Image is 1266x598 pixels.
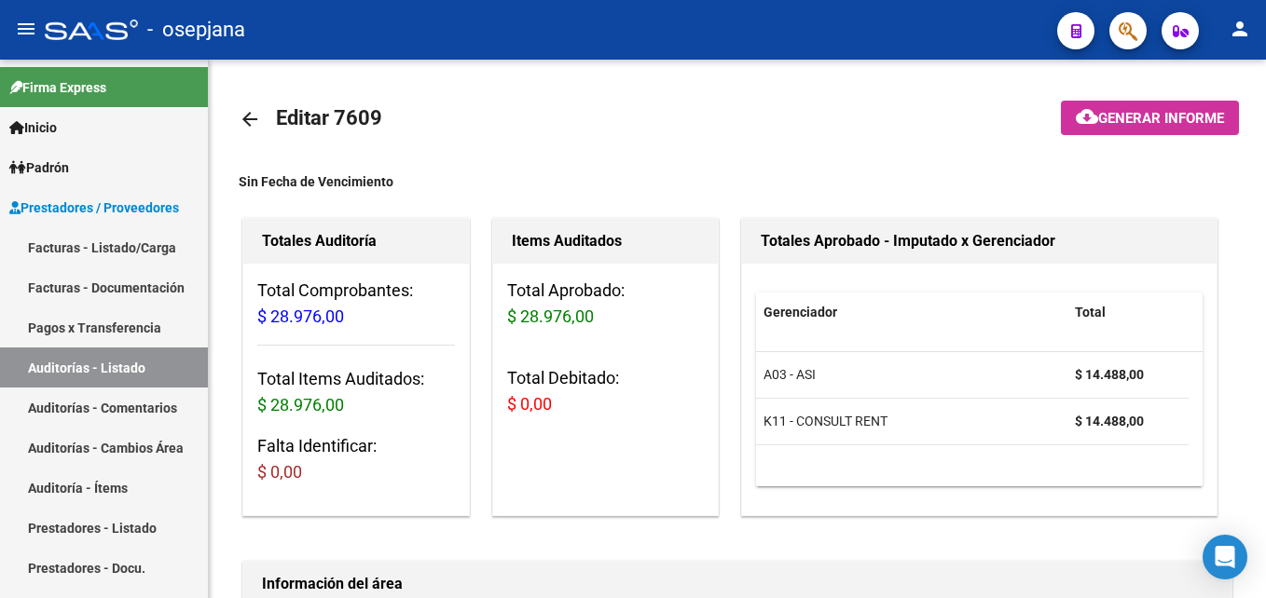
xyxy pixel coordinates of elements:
[257,278,455,330] h3: Total Comprobantes:
[764,414,888,428] span: K11 - CONSULT RENT
[9,117,57,138] span: Inicio
[512,226,700,256] h1: Items Auditados
[9,77,106,98] span: Firma Express
[756,292,1067,333] datatable-header-cell: Gerenciador
[507,394,552,414] span: $ 0,00
[9,197,179,218] span: Prestadores / Proveedores
[1075,305,1106,319] span: Total
[1061,101,1239,135] button: Generar informe
[1098,110,1224,127] span: Generar informe
[761,226,1198,256] h1: Totales Aprobado - Imputado x Gerenciador
[257,433,455,485] h3: Falta Identificar:
[239,108,261,130] mat-icon: arrow_back
[507,365,705,417] h3: Total Debitado:
[147,9,245,50] span: - osepjana
[257,306,344,326] span: $ 28.976,00
[15,18,37,40] mat-icon: menu
[1075,414,1144,428] strong: $ 14.488,00
[1229,18,1251,40] mat-icon: person
[9,157,69,178] span: Padrón
[257,462,302,482] span: $ 0,00
[1076,105,1098,128] mat-icon: cloud_download
[1075,367,1144,382] strong: $ 14.488,00
[764,367,816,382] span: A03 - ASI
[257,366,455,418] h3: Total Items Auditados:
[1203,535,1247,579] div: Open Intercom Messenger
[239,171,1236,192] div: Sin Fecha de Vencimiento
[257,395,344,415] span: $ 28.976,00
[1067,292,1189,333] datatable-header-cell: Total
[276,106,382,129] span: Editar 7609
[507,278,705,330] h3: Total Aprobado:
[764,305,837,319] span: Gerenciador
[507,306,594,326] span: $ 28.976,00
[262,226,450,256] h1: Totales Auditoría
